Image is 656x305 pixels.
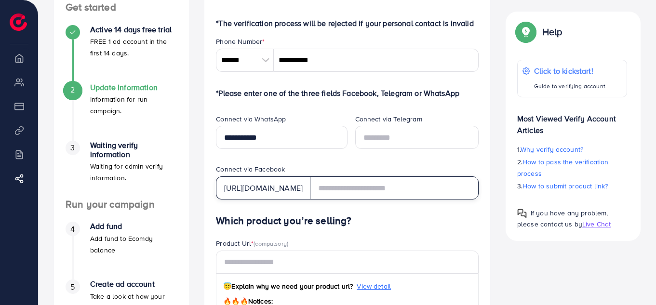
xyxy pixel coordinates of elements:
[54,83,189,141] li: Update Information
[70,84,75,95] span: 2
[90,222,177,231] h4: Add fund
[216,87,479,99] p: *Please enter one of the three fields Facebook, Telegram or WhatsApp
[54,222,189,279] li: Add fund
[615,262,649,298] iframe: Chat
[542,26,562,38] p: Help
[70,281,75,292] span: 5
[517,23,535,40] img: Popup guide
[582,219,611,229] span: Live Chat
[517,105,627,136] p: Most Viewed Verify Account Articles
[90,93,177,117] p: Information for run campaign.
[521,145,583,154] span: Why verify account?
[216,37,265,46] label: Phone Number
[90,160,177,184] p: Waiting for admin verify information.
[254,239,288,248] span: (compulsory)
[10,13,27,31] img: logo
[216,239,288,248] label: Product Url
[534,80,605,92] p: Guide to verifying account
[90,36,177,59] p: FREE 1 ad account in the first 14 days.
[90,141,177,159] h4: Waiting verify information
[216,176,310,199] div: [URL][DOMAIN_NAME]
[517,209,527,218] img: Popup guide
[517,208,608,229] span: If you have any problem, please contact us by
[54,141,189,199] li: Waiting verify information
[90,233,177,256] p: Add fund to Ecomdy balance
[357,281,391,291] span: View detail
[216,164,285,174] label: Connect via Facebook
[522,181,608,191] span: How to submit product link?
[216,17,479,29] p: *The verification process will be rejected if your personal contact is invalid
[223,281,353,291] span: Explain why we need your product url?
[517,157,609,178] span: How to pass the verification process
[54,1,189,13] h4: Get started
[70,142,75,153] span: 3
[534,65,605,77] p: Click to kickstart!
[216,215,479,227] h4: Which product you’re selling?
[223,281,231,291] span: 😇
[216,114,286,124] label: Connect via WhatsApp
[90,83,177,92] h4: Update Information
[54,25,189,83] li: Active 14 days free trial
[517,180,627,192] p: 3.
[517,144,627,155] p: 1.
[90,25,177,34] h4: Active 14 days free trial
[54,199,189,211] h4: Run your campaign
[517,156,627,179] p: 2.
[355,114,422,124] label: Connect via Telegram
[90,279,177,289] h4: Create ad account
[70,224,75,235] span: 4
